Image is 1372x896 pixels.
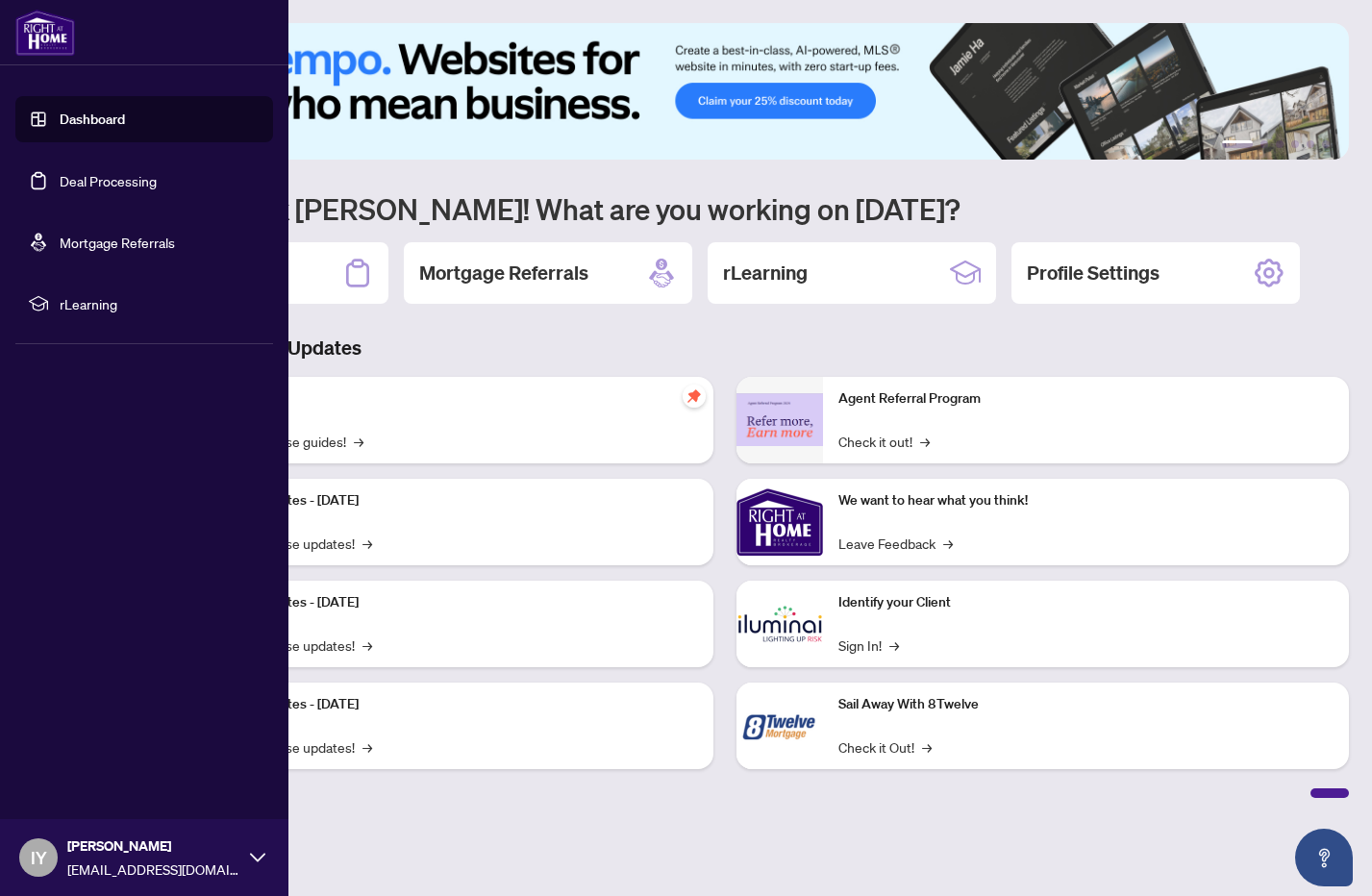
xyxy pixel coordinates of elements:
p: Platform Updates - [DATE] [202,490,698,511]
h2: Profile Settings [1027,260,1160,286]
span: → [889,635,899,656]
span: IY [31,844,47,871]
p: Self-Help [202,388,698,410]
img: Slide 0 [100,23,1349,160]
span: → [943,533,953,554]
a: Deal Processing [60,172,157,189]
span: → [362,533,372,554]
span: pushpin [683,385,706,408]
button: 6 [1322,140,1330,148]
span: → [920,431,930,452]
span: → [362,736,372,758]
a: Mortgage Referrals [60,234,175,251]
button: 3 [1276,140,1284,148]
img: Identify your Client [736,581,823,667]
p: Agent Referral Program [838,388,1335,410]
img: Sail Away With 8Twelve [736,683,823,769]
img: Agent Referral Program [736,393,823,446]
span: rLearning [60,293,260,314]
a: Sign In!→ [838,635,899,656]
span: [PERSON_NAME] [67,835,240,857]
button: 5 [1307,140,1314,148]
img: logo [15,10,75,56]
span: [EMAIL_ADDRESS][DOMAIN_NAME] [67,859,240,880]
button: Open asap [1295,829,1353,886]
img: We want to hear what you think! [736,479,823,565]
a: Dashboard [60,111,125,128]
button: 1 [1222,140,1253,148]
h2: rLearning [723,260,808,286]
p: We want to hear what you think! [838,490,1335,511]
button: 4 [1291,140,1299,148]
h3: Brokerage & Industry Updates [100,335,1349,361]
button: 2 [1260,140,1268,148]
span: → [354,431,363,452]
p: Sail Away With 8Twelve [838,694,1335,715]
p: Platform Updates - [DATE] [202,694,698,715]
a: Check it out!→ [838,431,930,452]
h1: Welcome back [PERSON_NAME]! What are you working on [DATE]? [100,190,1349,227]
a: Leave Feedback→ [838,533,953,554]
p: Identify your Client [838,592,1335,613]
p: Platform Updates - [DATE] [202,592,698,613]
span: → [922,736,932,758]
h2: Mortgage Referrals [419,260,588,286]
a: Check it Out!→ [838,736,932,758]
span: → [362,635,372,656]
